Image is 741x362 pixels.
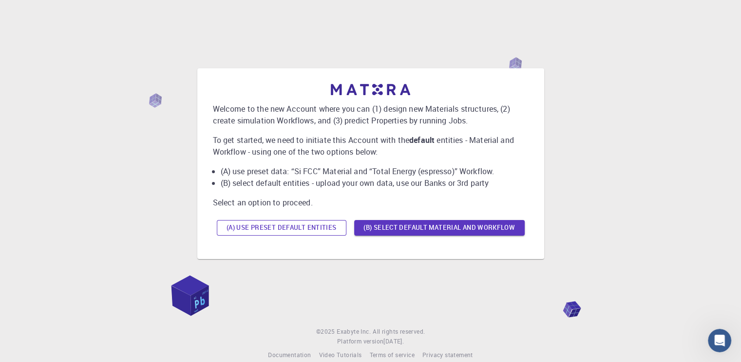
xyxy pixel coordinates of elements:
button: (A) Use preset default entities [217,220,346,236]
p: To get started, we need to initiate this Account with the entities - Material and Workflow - usin... [213,134,529,158]
a: Terms of service [369,350,414,360]
a: Privacy statement [422,350,473,360]
a: Video Tutorials [319,350,361,360]
span: Platform version [337,337,383,346]
iframe: Intercom live chat [708,329,731,352]
b: default [409,135,435,145]
span: Documentation [268,351,311,359]
p: Select an option to proceed. [213,197,529,208]
a: Documentation [268,350,311,360]
li: (B) select default entities - upload your own data, use our Banks or 3rd party [221,177,529,189]
span: Terms of service [369,351,414,359]
li: (A) use preset data: “Si FCC” Material and “Total Energy (espresso)” Workflow. [221,165,529,177]
span: All rights reserved. [373,327,425,337]
span: © 2025 [316,327,337,337]
a: Exabyte Inc. [337,327,371,337]
span: [DATE] . [383,337,404,345]
span: Support [19,7,55,16]
a: [DATE]. [383,337,404,346]
span: Exabyte Inc. [337,327,371,335]
button: (B) Select default material and workflow [354,220,525,236]
span: Video Tutorials [319,351,361,359]
p: Welcome to the new Account where you can (1) design new Materials structures, (2) create simulati... [213,103,529,126]
span: Privacy statement [422,351,473,359]
img: logo [331,84,411,95]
